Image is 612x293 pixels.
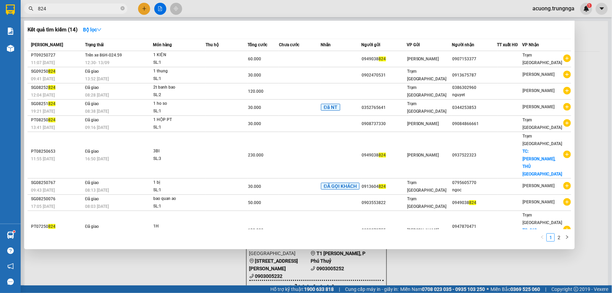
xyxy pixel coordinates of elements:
[28,26,77,33] h3: Kết quả tìm kiếm ( 14 )
[3,3,100,17] li: Trung Nga
[407,85,447,98] span: Trạm [GEOGRAPHIC_DATA]
[497,42,518,47] span: TT xuất HĐ
[85,188,109,193] span: 08:13 [DATE]
[85,149,99,154] span: Đã giao
[3,3,28,28] img: logo.jpg
[7,263,14,270] span: notification
[48,38,90,59] b: T1 [PERSON_NAME], P Phú Thuỷ
[85,109,109,114] span: 08:38 [DATE]
[48,69,55,74] span: 824
[7,279,14,285] span: message
[379,57,386,61] span: 824
[153,179,205,186] div: 1 bị
[85,180,99,185] span: Đã giao
[248,228,263,233] span: 130.000
[452,72,497,79] div: 0913675787
[452,42,474,47] span: Người nhận
[362,120,406,128] div: 0908737330
[523,134,562,146] span: Trạm [GEOGRAPHIC_DATA]
[248,57,261,61] span: 60.000
[523,149,562,176] span: TC: [PERSON_NAME], THỦ [GEOGRAPHIC_DATA]
[279,42,299,47] span: Chưa cước
[452,199,497,206] div: 0949038
[48,38,52,43] span: environment
[85,224,99,229] span: Đã giao
[452,179,497,186] div: 0795605770
[48,224,55,229] span: 824
[153,75,205,83] div: SL: 1
[121,6,125,12] span: close-circle
[31,179,83,186] div: SG08250767
[321,183,360,190] span: ĐÃ GỌI KHÁCH
[362,104,406,111] div: 0352765641
[407,153,439,158] span: [PERSON_NAME]
[523,200,555,204] span: [PERSON_NAME]
[523,183,555,188] span: [PERSON_NAME]
[563,54,571,62] span: plus-circle
[452,223,497,230] div: 0947870471
[523,213,562,225] span: Trạm [GEOGRAPHIC_DATA]
[31,117,83,124] div: PT08250
[31,52,83,59] div: PT09250727
[407,228,439,233] span: [PERSON_NAME]
[523,53,562,65] span: Trạm [GEOGRAPHIC_DATA]
[48,85,55,90] span: 824
[547,233,555,242] li: 1
[321,42,331,47] span: Nhãn
[555,234,563,241] a: 2
[362,72,406,79] div: 0902470531
[77,24,107,35] button: Bộ lọcdown
[31,42,63,47] span: [PERSON_NAME]
[31,100,83,108] div: SG08251
[452,55,497,63] div: 0907153377
[31,93,55,98] span: 12:04 [DATE]
[7,232,14,239] img: warehouse-icon
[248,184,261,189] span: 30.000
[523,88,555,93] span: [PERSON_NAME]
[31,125,55,130] span: 13:41 [DATE]
[563,233,571,242] li: Next Page
[248,105,261,110] span: 30.000
[407,180,447,193] span: Trạm [GEOGRAPHIC_DATA]
[153,116,205,124] div: 1 HỘP PT
[153,148,205,155] div: 3BI
[13,231,15,233] sup: 1
[7,247,14,254] span: question-circle
[248,73,261,78] span: 30.000
[85,42,104,47] span: Trạng thái
[362,227,406,234] div: 0933279755
[523,228,556,248] span: TC: 263 [PERSON_NAME], Bình Trị Đông A...
[563,87,571,94] span: plus-circle
[31,223,83,230] div: PT07250
[248,153,263,158] span: 230.000
[563,103,571,111] span: plus-circle
[153,42,172,47] span: Món hàng
[523,118,562,130] span: Trạm [GEOGRAPHIC_DATA]
[6,4,15,15] img: logo-vxr
[407,121,439,126] span: [PERSON_NAME]
[248,42,267,47] span: Tổng cước
[153,100,205,108] div: 1 ho so
[31,188,55,193] span: 09:43 [DATE]
[563,119,571,127] span: plus-circle
[31,60,55,65] span: 11:07 [DATE]
[362,199,406,206] div: 0903553822
[153,68,205,75] div: 1 thung
[85,118,99,122] span: Đã giao
[153,203,205,210] div: SL: 1
[563,226,571,233] span: plus-circle
[153,124,205,131] div: SL: 1
[563,71,571,78] span: plus-circle
[563,182,571,190] span: plus-circle
[48,29,92,37] li: VP [PERSON_NAME]
[31,195,83,203] div: SG08250076
[153,223,205,230] div: 1H
[31,84,83,91] div: SG08252
[31,204,55,209] span: 17:05 [DATE]
[121,6,125,10] span: close-circle
[153,155,205,163] div: SL: 3
[407,101,447,114] span: Trạm [GEOGRAPHIC_DATA]
[452,152,497,159] div: 0937522323
[538,233,547,242] li: Previous Page
[452,186,497,194] div: ngoc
